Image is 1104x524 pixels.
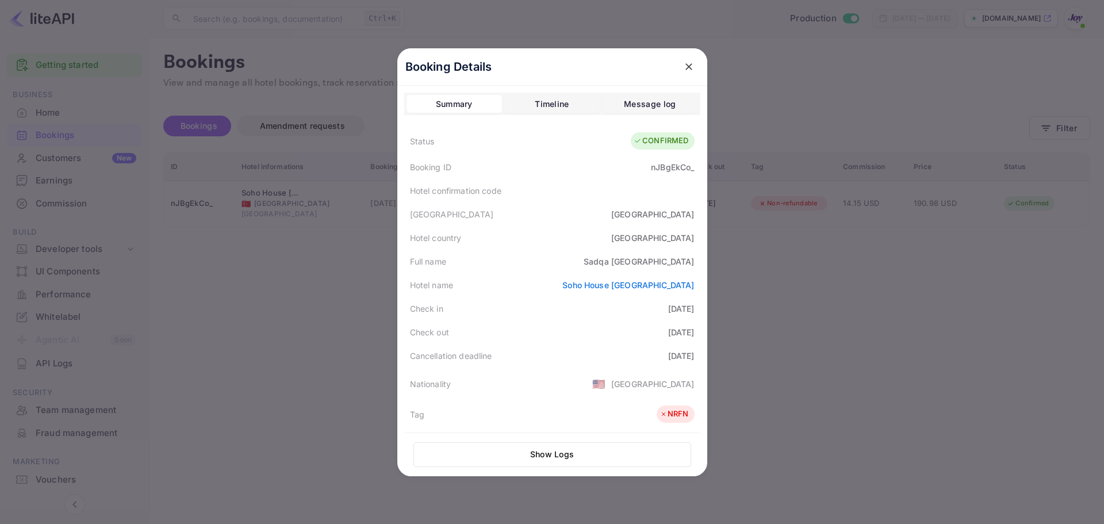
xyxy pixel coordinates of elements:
[678,56,699,77] button: close
[410,232,462,244] div: Hotel country
[611,232,695,244] div: [GEOGRAPHIC_DATA]
[634,135,688,147] div: CONFIRMED
[413,442,691,467] button: Show Logs
[410,161,452,173] div: Booking ID
[602,95,697,113] button: Message log
[407,95,502,113] button: Summary
[668,350,695,362] div: [DATE]
[624,97,676,111] div: Message log
[668,326,695,338] div: [DATE]
[562,280,694,290] a: Soho House [GEOGRAPHIC_DATA]
[535,97,569,111] div: Timeline
[584,255,694,267] div: Sadqa [GEOGRAPHIC_DATA]
[651,161,694,173] div: nJBgEkCo_
[504,95,600,113] button: Timeline
[410,350,492,362] div: Cancellation deadline
[410,408,424,420] div: Tag
[592,373,605,394] span: United States
[611,208,695,220] div: [GEOGRAPHIC_DATA]
[410,378,451,390] div: Nationality
[668,303,695,315] div: [DATE]
[405,58,492,75] p: Booking Details
[436,97,473,111] div: Summary
[410,185,501,197] div: Hotel confirmation code
[410,279,454,291] div: Hotel name
[410,255,446,267] div: Full name
[410,303,443,315] div: Check in
[410,135,435,147] div: Status
[611,378,695,390] div: [GEOGRAPHIC_DATA]
[660,408,689,420] div: NRFN
[410,208,494,220] div: [GEOGRAPHIC_DATA]
[410,326,449,338] div: Check out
